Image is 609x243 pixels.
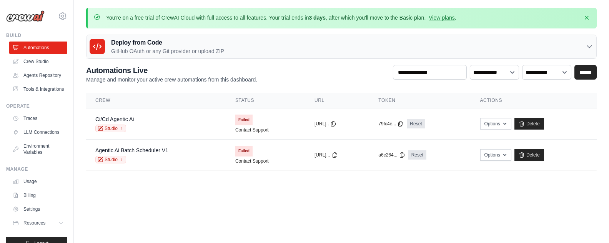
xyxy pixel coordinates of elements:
[6,32,67,38] div: Build
[235,158,269,164] a: Contact Support
[9,203,67,215] a: Settings
[9,55,67,68] a: Crew Studio
[378,121,404,127] button: 79fc4e...
[9,217,67,229] button: Resources
[95,147,168,153] a: Agentic Ai Batch Scheduler V1
[9,140,67,158] a: Environment Variables
[106,14,456,22] p: You're on a free trial of CrewAI Cloud with full access to all features. Your trial ends in , aft...
[305,93,369,108] th: URL
[111,38,224,47] h3: Deploy from Code
[6,166,67,172] div: Manage
[6,10,45,22] img: Logo
[429,15,454,21] a: View plans
[309,15,326,21] strong: 3 days
[95,125,126,132] a: Studio
[407,119,425,128] a: Reset
[9,189,67,201] a: Billing
[95,116,134,122] a: Ci/Cd Agentic Ai
[6,103,67,109] div: Operate
[9,83,67,95] a: Tools & Integrations
[235,146,253,156] span: Failed
[471,93,597,108] th: Actions
[9,42,67,54] a: Automations
[86,93,226,108] th: Crew
[235,115,253,125] span: Failed
[378,152,405,158] button: a6c264...
[480,118,511,130] button: Options
[23,220,45,226] span: Resources
[86,65,257,76] h2: Automations Live
[111,47,224,55] p: GitHub OAuth or any Git provider or upload ZIP
[514,149,544,161] a: Delete
[514,118,544,130] a: Delete
[9,175,67,188] a: Usage
[480,149,511,161] button: Options
[408,150,426,160] a: Reset
[369,93,471,108] th: Token
[9,69,67,82] a: Agents Repository
[9,112,67,125] a: Traces
[226,93,305,108] th: Status
[9,126,67,138] a: LLM Connections
[95,156,126,163] a: Studio
[235,127,269,133] a: Contact Support
[86,76,257,83] p: Manage and monitor your active crew automations from this dashboard.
